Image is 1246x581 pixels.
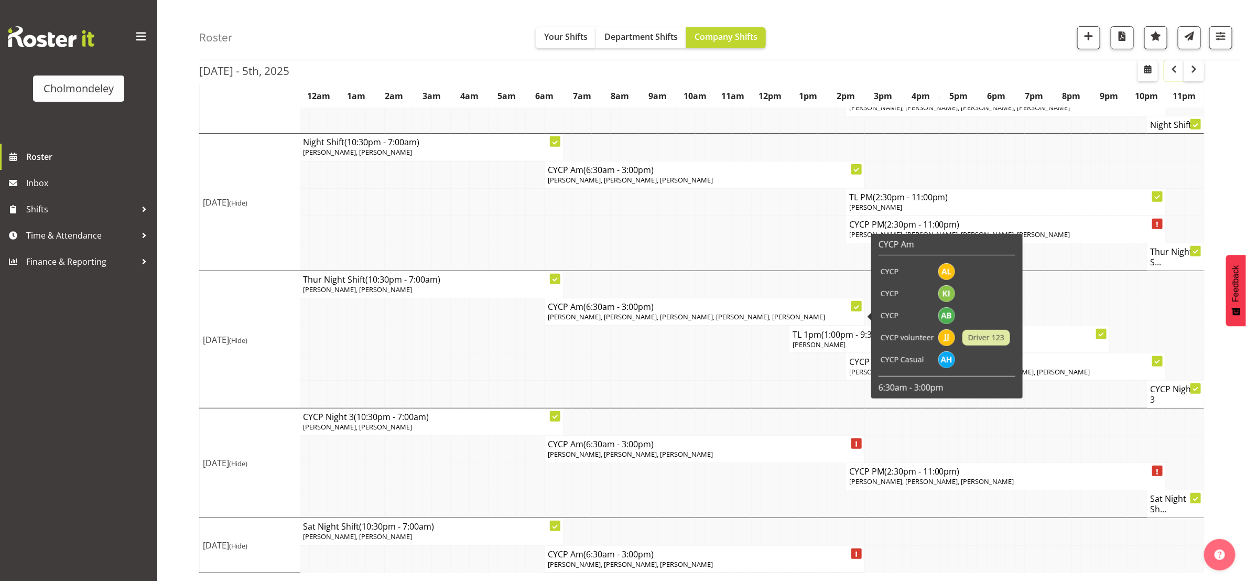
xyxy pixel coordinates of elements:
span: (10:30pm - 7:00am) [366,274,441,285]
span: (6:30am - 3:00pm) [583,301,654,313]
h4: CYCP PM [849,357,1162,367]
th: 2pm [827,84,864,108]
span: (10:30pm - 7:00am) [360,521,435,532]
span: (Hide) [229,541,247,551]
th: 4am [450,84,488,108]
div: Cholmondeley [44,81,114,96]
th: 2am [375,84,413,108]
th: 4pm [902,84,940,108]
td: CYCP Casual [879,349,936,371]
h4: CYCP Night 3 [1150,384,1200,405]
span: [PERSON_NAME], [PERSON_NAME], [PERSON_NAME], [PERSON_NAME], [PERSON_NAME] [548,312,825,321]
img: jan-jonatan-jachowitz11625.jpg [938,329,955,346]
span: (Hide) [229,336,247,345]
span: [PERSON_NAME], Seven [PERSON_NAME], [PERSON_NAME], [PERSON_NAME] [849,367,1090,376]
span: [PERSON_NAME], [PERSON_NAME] [304,147,413,157]
span: [PERSON_NAME], [PERSON_NAME], [PERSON_NAME], [PERSON_NAME] [849,230,1070,239]
td: [DATE] [200,134,300,271]
span: Shifts [26,201,136,217]
th: 5am [488,84,526,108]
span: [PERSON_NAME], [PERSON_NAME], [PERSON_NAME] [548,449,713,459]
button: Department Shifts [596,27,686,48]
span: (10:30pm - 7:00am) [354,411,429,423]
button: Highlight an important date within the roster. [1144,26,1167,49]
span: Driver 123 [968,332,1004,343]
span: (6:30am - 3:00pm) [583,548,654,560]
h4: CYCP PM [849,466,1162,477]
p: 6:30am - 3:00pm [879,382,1015,393]
span: (2:30pm - 11:00pm) [884,219,960,230]
span: [PERSON_NAME] [849,202,902,212]
th: 12am [300,84,338,108]
img: ally-brown10484.jpg [938,307,955,324]
span: (6:30am - 3:00pm) [583,438,654,450]
span: Department Shifts [604,31,678,42]
h4: TL 1pm [793,329,1106,340]
h4: CYCP Am [548,549,861,560]
th: 11am [714,84,752,108]
th: 11pm [1166,84,1204,108]
span: [PERSON_NAME], [PERSON_NAME], [PERSON_NAME] [849,477,1014,486]
h4: CYCP Am [548,439,861,449]
span: (2:30pm - 11:00pm) [884,466,960,477]
button: Select a specific date within the roster. [1138,60,1158,81]
span: (6:30am - 3:00pm) [583,164,654,176]
h6: CYCP Am [879,239,1015,250]
span: (Hide) [229,459,247,468]
button: Filter Shifts [1209,26,1232,49]
img: Rosterit website logo [8,26,94,47]
h4: Sat Night Shift [304,521,560,532]
img: alexzarn-harmer11855.jpg [938,351,955,368]
span: Feedback [1231,265,1241,302]
h4: CYCP Am [548,165,861,175]
span: Company Shifts [695,31,757,42]
span: Time & Attendance [26,228,136,243]
th: 3am [413,84,451,108]
span: Inbox [26,175,152,191]
h4: Roster [199,31,233,44]
h4: Thur Night Shift [304,274,560,285]
h4: TL PM [849,192,1162,202]
td: CYCP [879,305,936,327]
button: Add a new shift [1077,26,1100,49]
img: alexandra-landolt11436.jpg [938,263,955,280]
span: [PERSON_NAME] [793,340,846,349]
td: [DATE] [200,518,300,573]
h4: CYCP Am [548,302,861,312]
th: 9am [638,84,676,108]
td: [DATE] [200,271,300,408]
span: [PERSON_NAME], [PERSON_NAME], [PERSON_NAME] [548,560,713,569]
span: Your Shifts [544,31,588,42]
h4: Sat Night Sh... [1150,493,1200,514]
span: Finance & Reporting [26,254,136,270]
span: [PERSON_NAME], [PERSON_NAME] [304,285,413,294]
button: Company Shifts [686,27,766,48]
img: help-xxl-2.png [1215,550,1225,560]
span: [PERSON_NAME], [PERSON_NAME] [304,422,413,432]
th: 5pm [940,84,978,108]
span: [PERSON_NAME], [PERSON_NAME], [PERSON_NAME] [548,175,713,185]
th: 6pm [978,84,1015,108]
span: (Hide) [229,198,247,208]
th: 12pm [752,84,789,108]
img: kate-inwood10942.jpg [938,285,955,302]
h4: CYCP PM [849,219,1162,230]
th: 1am [338,84,375,108]
span: (2:30pm - 11:00pm) [873,191,948,203]
th: 1pm [789,84,827,108]
th: 10pm [1128,84,1166,108]
button: Download a PDF of the roster according to the set date range. [1111,26,1134,49]
th: 9pm [1090,84,1128,108]
h4: Night Shift [1150,120,1200,130]
th: 3pm [864,84,902,108]
h4: Night Shift [304,137,560,147]
h2: [DATE] - 5th, 2025 [199,64,289,78]
span: (10:30pm - 7:00am) [345,136,420,148]
td: CYCP [879,283,936,305]
th: 10am [676,84,714,108]
button: Feedback - Show survey [1226,255,1246,326]
th: 7am [564,84,601,108]
button: Send a list of all shifts for the selected filtered period to all rostered employees. [1178,26,1201,49]
td: CYCP [879,261,936,283]
th: 8am [601,84,639,108]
